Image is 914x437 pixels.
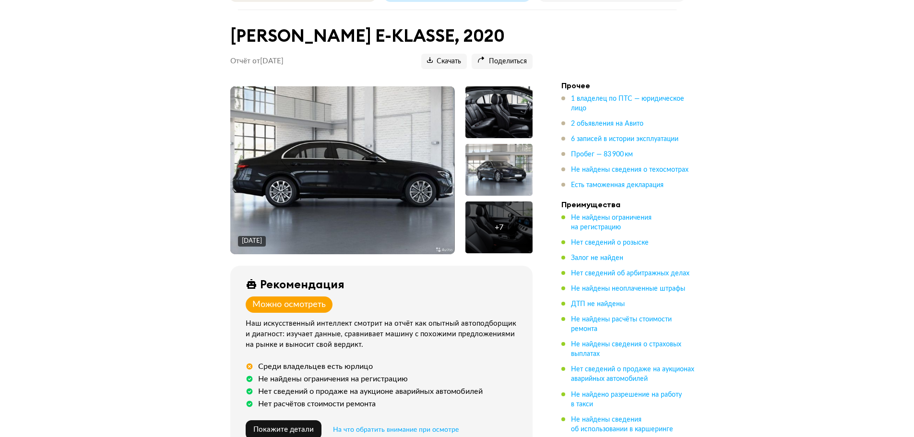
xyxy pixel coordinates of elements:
span: Нет сведений о розыске [571,239,649,246]
div: + 7 [495,223,503,232]
span: Не найдено разрешение на работу в такси [571,391,682,408]
span: Не найдены неоплаченные штрафы [571,285,685,292]
h4: Прочее [561,81,696,90]
button: Скачать [421,54,467,69]
span: Есть таможенная декларация [571,182,664,189]
span: Не найдены ограничения на регистрацию [571,214,652,231]
span: Нет сведений о продаже на аукционах аварийных автомобилей [571,366,694,382]
span: Не найдены сведения о страховых выплатах [571,341,681,357]
span: Нет сведений об арбитражных делах [571,270,689,277]
span: Не найдены расчёты стоимости ремонта [571,316,672,332]
span: 1 владелец по ПТС — юридическое лицо [571,95,684,112]
div: Нет сведений о продаже на аукционе аварийных автомобилей [258,387,483,396]
div: Наш искусственный интеллект смотрит на отчёт как опытный автоподборщик и диагност: изучает данные... [246,319,521,350]
span: Поделиться [477,57,527,66]
p: Отчёт от [DATE] [230,57,284,66]
h1: [PERSON_NAME] E-KLASSE, 2020 [230,25,533,46]
div: Не найдены ограничения на регистрацию [258,374,408,384]
span: Скачать [427,57,461,66]
span: Не найдены сведения об использовании в каршеринге [571,416,673,433]
h4: Преимущества [561,200,696,209]
span: На что обратить внимание при осмотре [333,426,459,433]
div: Нет расчётов стоимости ремонта [258,399,376,409]
span: Не найдены сведения о техосмотрах [571,166,688,173]
span: 2 объявления на Авито [571,120,643,127]
div: [DATE] [242,237,262,246]
span: Залог не найден [571,255,623,261]
span: Покажите детали [253,426,314,433]
button: Поделиться [472,54,533,69]
span: ДТП не найдены [571,301,625,307]
div: Можно осмотреть [252,299,326,310]
img: Main car [230,86,454,254]
div: Среди владельцев есть юрлицо [258,362,373,371]
span: 6 записей в истории эксплуатации [571,136,678,142]
div: Рекомендация [260,277,344,291]
span: Пробег — 83 900 км [571,151,633,158]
